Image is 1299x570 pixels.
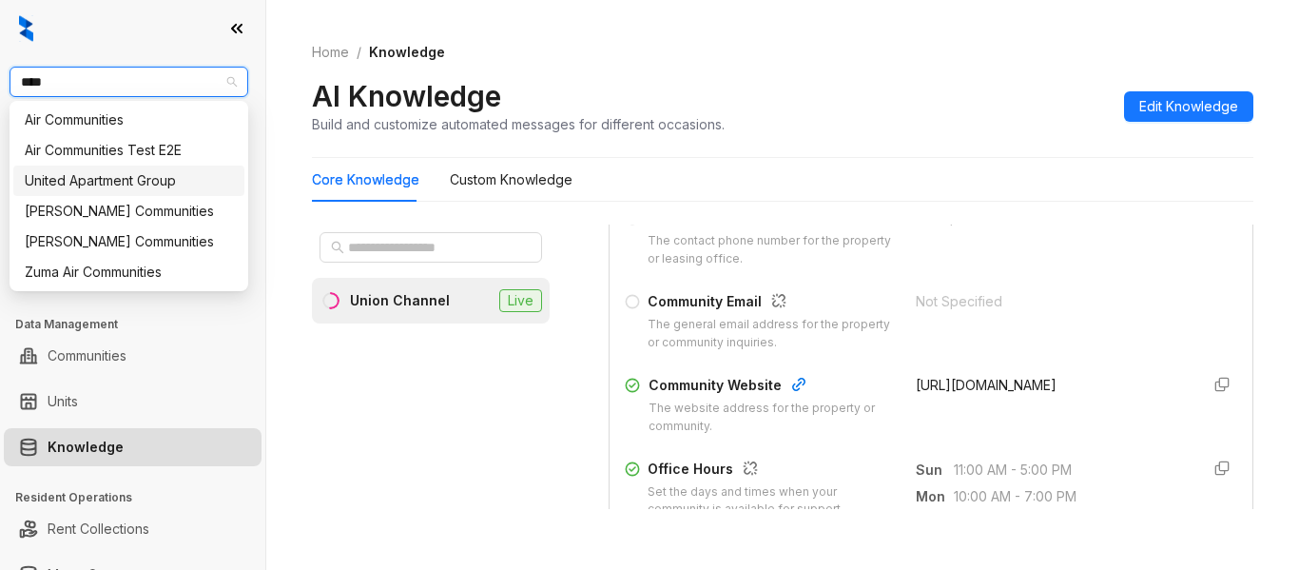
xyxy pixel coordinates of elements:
a: Home [308,42,353,63]
li: Communities [4,337,262,375]
div: Office Hours [648,459,893,483]
div: Build and customize automated messages for different occasions. [312,114,725,134]
li: Knowledge [4,428,262,466]
li: Rent Collections [4,510,262,548]
h3: Resident Operations [15,489,265,506]
li: Leasing [4,209,262,247]
span: 10:00 AM - 7:00 PM [954,486,1184,507]
a: Communities [48,337,126,375]
span: [URL][DOMAIN_NAME] [916,377,1057,393]
div: Core Knowledge [312,169,419,190]
div: Zuma Air Communities [25,262,233,283]
div: Villa Serena Communities [13,226,244,257]
a: Knowledge [48,428,124,466]
span: Knowledge [369,44,445,60]
h2: AI Knowledge [312,78,501,114]
div: Air Communities [25,109,233,130]
div: The contact phone number for the property or leasing office. [648,232,893,268]
a: Units [48,383,78,421]
div: Zuma Air Communities [13,257,244,287]
div: The website address for the property or community. [649,400,893,436]
div: Air Communities Test E2E [25,140,233,161]
div: Union Channel [350,290,450,311]
div: United Apartment Group [13,166,244,196]
div: Community Email [648,291,893,316]
span: Live [499,289,542,312]
div: [PERSON_NAME] Communities [25,231,233,252]
button: Edit Knowledge [1124,91,1253,122]
div: Set the days and times when your community is available for support [648,483,893,520]
span: 11:00 AM - 5:00 PM [954,460,1184,481]
h3: Data Management [15,316,265,333]
li: / [357,42,361,63]
li: Collections [4,255,262,293]
div: Custom Knowledge [450,169,572,190]
a: Rent Collections [48,510,149,548]
div: Air Communities Test E2E [13,135,244,166]
div: Community Website [649,375,893,400]
div: The general email address for the property or community inquiries. [648,316,893,352]
span: Sun [916,460,954,481]
span: search [331,241,344,254]
span: Edit Knowledge [1139,96,1238,117]
div: Not Specified [916,291,1184,312]
div: Air Communities [13,105,244,135]
li: Leads [4,128,262,166]
li: Units [4,383,262,421]
span: Mon [916,486,954,507]
div: United Apartment Group [25,170,233,191]
div: Villa Serena Communities [13,196,244,226]
img: logo [19,15,33,42]
div: [PERSON_NAME] Communities [25,201,233,222]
